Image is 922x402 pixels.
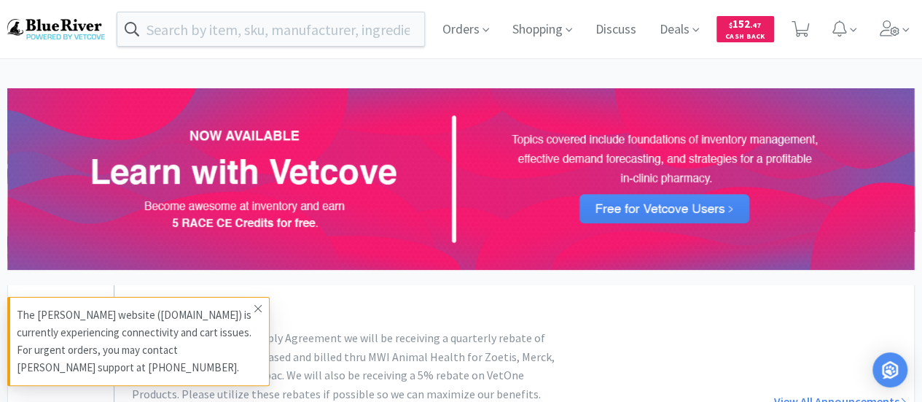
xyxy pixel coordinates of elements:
[872,352,907,387] div: Open Intercom Messenger
[729,20,732,30] span: $
[117,12,424,46] input: Search by item, sku, manufacturer, ingredient, size...
[7,88,915,270] img: 72e902af0f5a4fbaa8a378133742b35d.png
[17,306,254,376] p: The [PERSON_NAME] website ([DOMAIN_NAME]) is currently experiencing connectivity and cart issues....
[590,23,642,36] a: Discuss
[716,9,774,49] a: $152.47Cash Back
[729,17,761,31] span: 152
[132,300,612,323] h3: NEW MWI Agreement
[7,19,105,39] img: b17b0d86f29542b49a2f66beb9ff811a.png
[750,20,761,30] span: . 47
[725,33,765,42] span: Cash Back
